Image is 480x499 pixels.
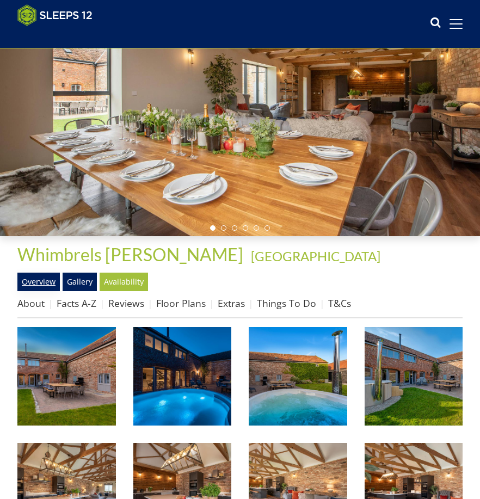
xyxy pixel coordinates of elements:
iframe: Customer reviews powered by Trustpilot [12,33,126,42]
a: T&Cs [328,297,351,310]
img: Sleeps 12 [17,4,93,26]
a: Facts A-Z [57,297,96,310]
a: Availability [100,273,148,291]
a: Overview [17,273,60,291]
a: Whimbrels [PERSON_NAME] [17,244,247,265]
img: Whimbrels Barton - Gather together outdoors to enjoy warm, sunny days [249,327,347,426]
span: Whimbrels [PERSON_NAME] [17,244,243,265]
img: Whimbrels Barton - Sleeps 16 for happy family holidays and peaceful celebrations with your loved ... [17,327,116,426]
a: About [17,297,45,310]
span: - [247,248,380,264]
a: Extras [218,297,245,310]
img: Whimbrels Barton - Idle away the days, soak in the hot tub, fire up the barbecue [365,327,463,426]
a: [GEOGRAPHIC_DATA] [251,248,380,264]
a: Floor Plans [156,297,206,310]
a: Gallery [63,273,97,291]
img: Whimbrels Barton - In the main garden there's a wood fired hot tub [133,327,232,426]
a: Reviews [108,297,144,310]
a: Things To Do [257,297,316,310]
